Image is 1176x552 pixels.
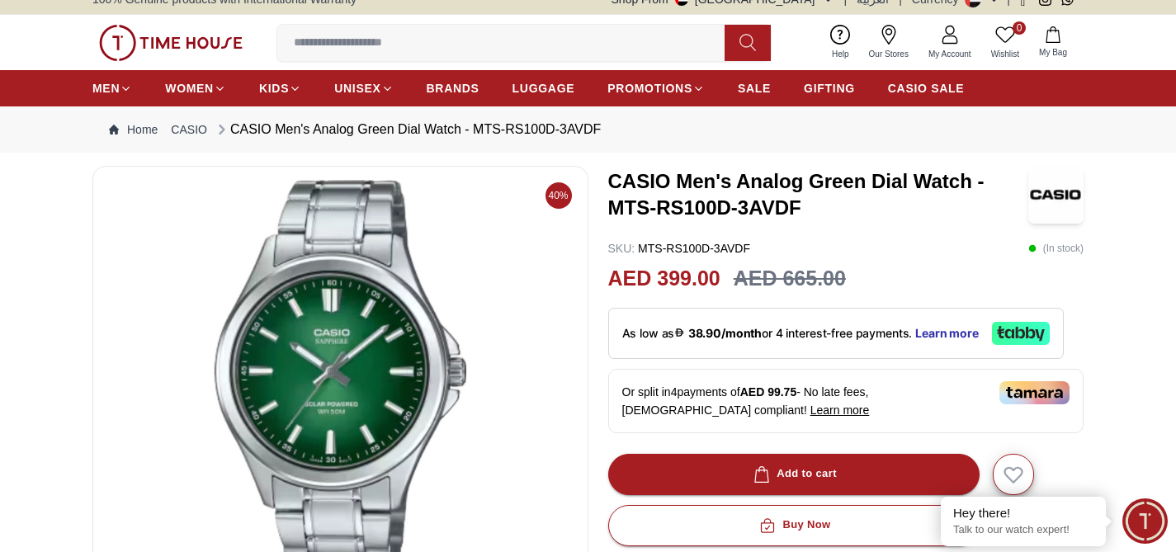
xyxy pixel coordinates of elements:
[607,80,692,97] span: PROMOTIONS
[1013,21,1026,35] span: 0
[738,73,771,103] a: SALE
[985,48,1026,60] span: Wishlist
[888,80,965,97] span: CASIO SALE
[1122,498,1168,544] div: Chat Widget
[545,182,572,209] span: 40%
[888,73,965,103] a: CASIO SALE
[1029,23,1077,62] button: My Bag
[92,106,1084,153] nav: Breadcrumb
[822,21,859,64] a: Help
[740,385,796,399] span: AED 99.75
[810,403,870,417] span: Learn more
[608,240,750,257] p: MTS-RS100D-3AVDF
[953,523,1093,537] p: Talk to our watch expert!
[171,121,207,138] a: CASIO
[214,120,601,139] div: CASIO Men's Analog Green Dial Watch - MTS-RS100D-3AVDF
[1028,240,1084,257] p: ( In stock )
[738,80,771,97] span: SALE
[825,48,856,60] span: Help
[862,48,915,60] span: Our Stores
[922,48,978,60] span: My Account
[608,505,980,546] button: Buy Now
[165,73,226,103] a: WOMEN
[981,21,1029,64] a: 0Wishlist
[756,516,830,535] div: Buy Now
[259,73,301,103] a: KIDS
[99,25,243,61] img: ...
[734,263,846,295] h3: AED 665.00
[92,73,132,103] a: MEN
[427,80,479,97] span: BRANDS
[608,263,720,295] h2: AED 399.00
[512,73,575,103] a: LUGGAGE
[92,80,120,97] span: MEN
[804,80,855,97] span: GIFTING
[608,369,1084,433] div: Or split in 4 payments of - No late fees, [DEMOGRAPHIC_DATA] compliant!
[608,168,1028,221] h3: CASIO Men's Analog Green Dial Watch - MTS-RS100D-3AVDF
[953,505,1093,521] div: Hey there!
[804,73,855,103] a: GIFTING
[999,381,1070,404] img: Tamara
[109,121,158,138] a: Home
[608,242,635,255] span: SKU :
[607,73,705,103] a: PROMOTIONS
[334,73,393,103] a: UNISEX
[750,465,837,484] div: Add to cart
[334,80,380,97] span: UNISEX
[259,80,289,97] span: KIDS
[427,73,479,103] a: BRANDS
[512,80,575,97] span: LUGGAGE
[1028,166,1084,224] img: CASIO Men's Analog Green Dial Watch - MTS-RS100D-3AVDF
[1032,46,1074,59] span: My Bag
[608,454,980,495] button: Add to cart
[859,21,919,64] a: Our Stores
[165,80,214,97] span: WOMEN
